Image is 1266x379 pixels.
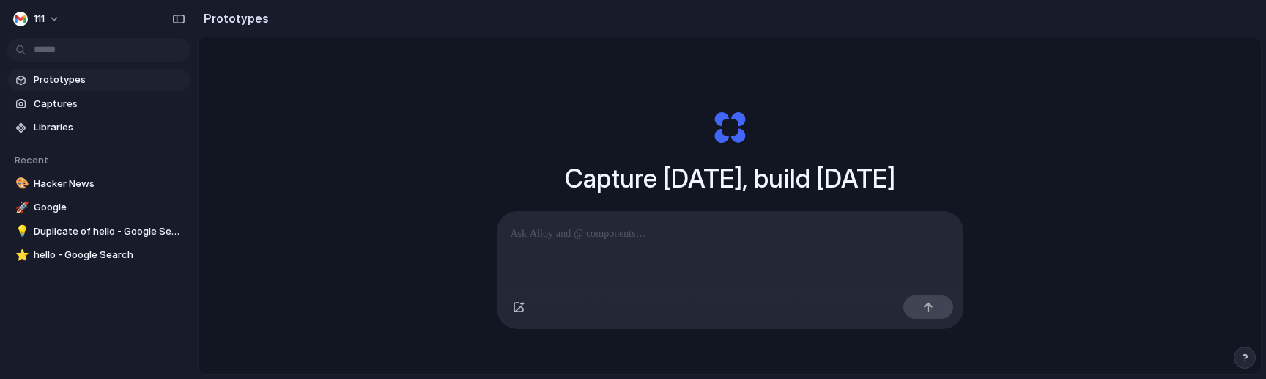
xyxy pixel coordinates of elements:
span: Captures [34,97,185,111]
button: 💡 [13,224,28,239]
span: Recent [15,154,48,166]
a: Captures [7,93,190,115]
span: Hacker News [34,177,185,191]
a: Libraries [7,117,190,139]
h2: Prototypes [198,10,269,27]
h1: Capture [DATE], build [DATE] [565,159,895,198]
div: 🚀 [15,199,26,216]
div: 💡 [15,223,26,240]
div: 🎨 [15,175,26,192]
span: Duplicate of hello - Google Search [34,224,185,239]
a: 💡Duplicate of hello - Google Search [7,221,190,243]
a: 🚀Google [7,196,190,218]
button: 🎨 [13,177,28,191]
div: ⭐ [15,247,26,264]
button: 111 [7,7,67,31]
span: hello - Google Search [34,248,185,262]
button: ⭐ [13,248,28,262]
span: Google [34,200,185,215]
span: 111 [34,12,45,26]
button: 🚀 [13,200,28,215]
span: Prototypes [34,73,185,87]
a: Prototypes [7,69,190,91]
span: Libraries [34,120,185,135]
a: 🎨Hacker News [7,173,190,195]
a: ⭐hello - Google Search [7,244,190,266]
